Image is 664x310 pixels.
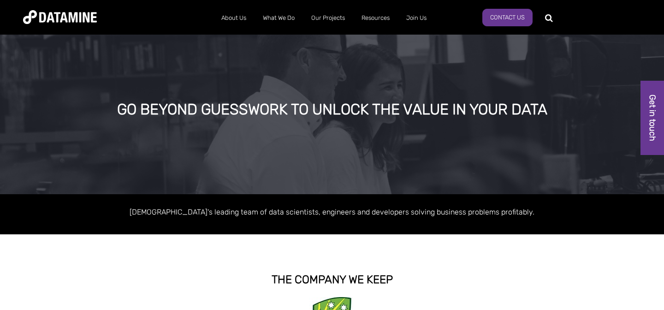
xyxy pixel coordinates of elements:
a: Our Projects [303,6,353,30]
a: Get in touch [640,81,664,155]
strong: THE COMPANY WE KEEP [272,273,393,286]
a: Join Us [398,6,435,30]
div: GO BEYOND GUESSWORK TO UNLOCK THE VALUE IN YOUR DATA [78,101,586,118]
a: Resources [353,6,398,30]
img: Datamine [23,10,97,24]
p: [DEMOGRAPHIC_DATA]'s leading team of data scientists, engineers and developers solving business p... [69,206,595,218]
a: Contact Us [482,9,533,26]
a: About Us [213,6,255,30]
a: What We Do [255,6,303,30]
